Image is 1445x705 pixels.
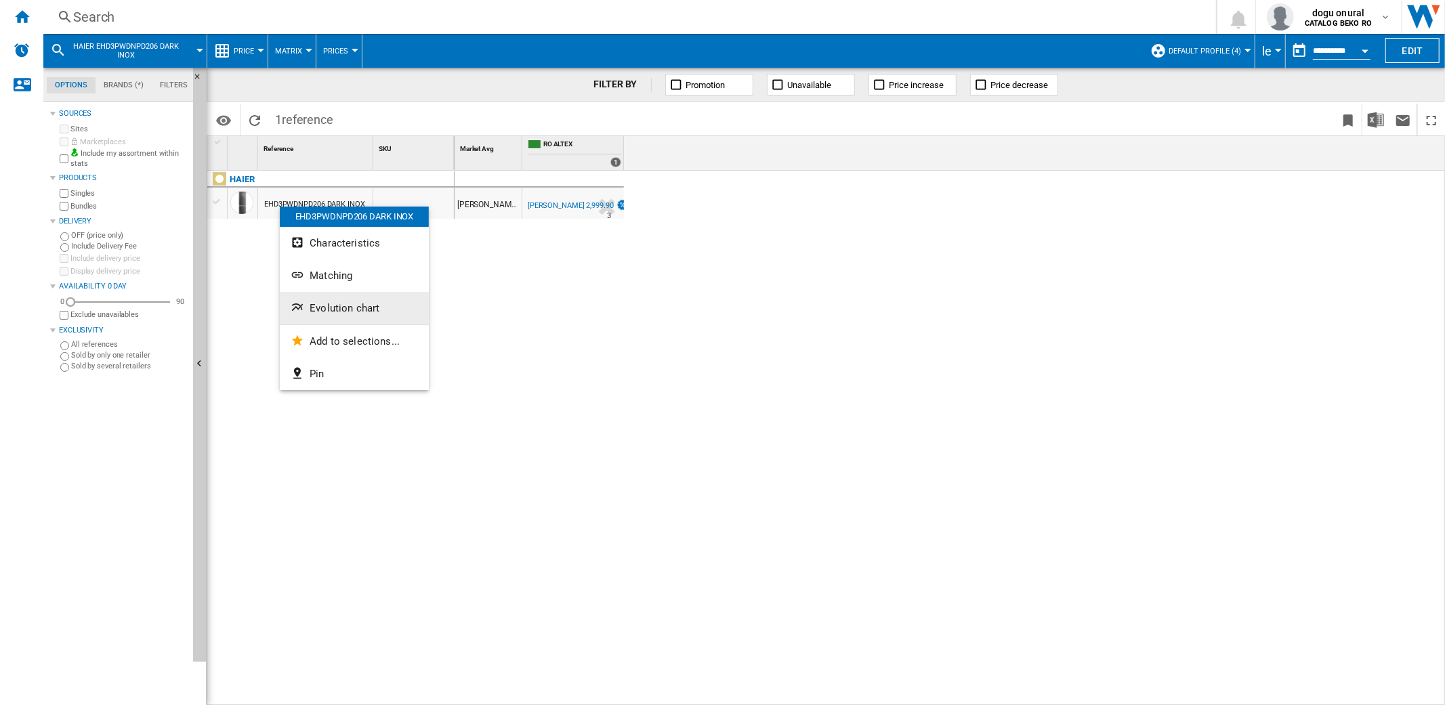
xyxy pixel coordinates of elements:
[310,368,324,380] span: Pin
[310,335,400,347] span: Add to selections...
[310,270,352,282] span: Matching
[310,302,379,314] span: Evolution chart
[280,227,429,259] button: Characteristics
[280,358,429,390] button: Pin...
[280,259,429,292] button: Matching
[310,237,380,249] span: Characteristics
[280,207,429,227] div: EHD3PWDNPD206 DARK INOX
[280,292,429,324] button: Evolution chart
[280,325,429,358] button: Add to selections...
